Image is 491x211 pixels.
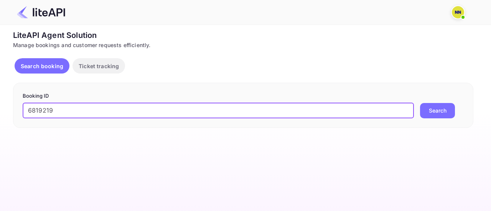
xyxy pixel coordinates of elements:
[13,29,473,41] div: LiteAPI Agent Solution
[17,6,65,18] img: LiteAPI Logo
[13,41,473,49] div: Manage bookings and customer requests efficiently.
[23,103,414,118] input: Enter Booking ID (e.g., 63782194)
[23,92,464,100] p: Booking ID
[452,6,464,18] img: N/A N/A
[21,62,63,70] p: Search booking
[79,62,119,70] p: Ticket tracking
[420,103,455,118] button: Search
